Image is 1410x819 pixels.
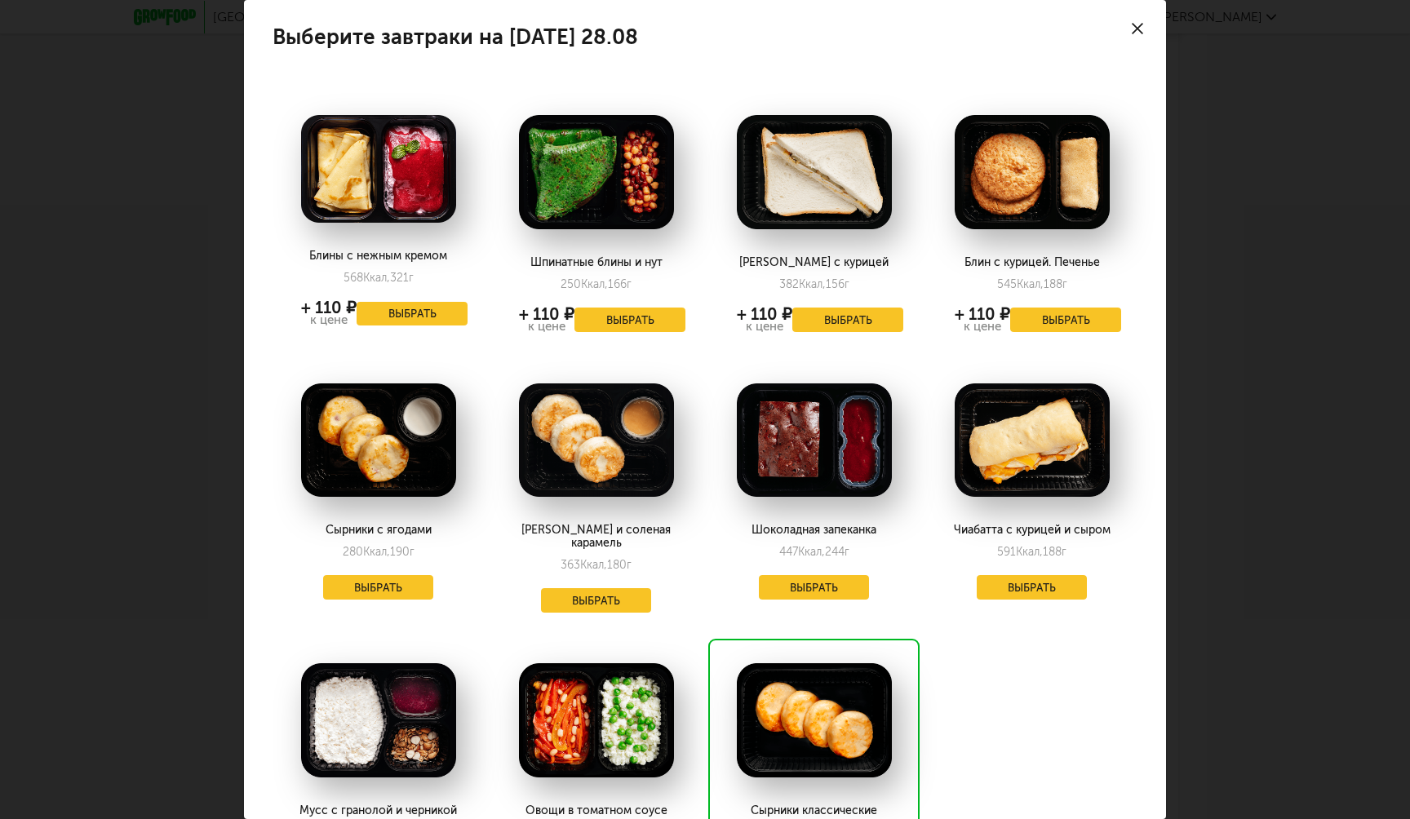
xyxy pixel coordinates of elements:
[627,558,632,572] span: г
[363,545,390,559] span: Ккал,
[737,115,892,229] img: big_Vflctm2eBDXkk70t.png
[323,575,434,600] button: Выбрать
[955,321,1010,333] div: к цене
[779,545,849,559] div: 447 244
[519,383,674,498] img: big_eqx7M5hQj0AiPcM4.png
[955,383,1110,498] img: big_psj8Nh3MtzDMxZNy.png
[410,545,415,559] span: г
[561,558,632,572] div: 363 180
[561,277,632,291] div: 250 166
[519,663,674,777] img: big_mOe8z449M5M7lfOZ.png
[845,277,849,291] span: г
[363,271,390,285] span: Ккал,
[519,321,574,333] div: к цене
[799,277,826,291] span: Ккал,
[627,277,632,291] span: г
[1010,308,1121,332] button: Выбрать
[541,588,652,613] button: Выбрать
[725,256,903,269] div: [PERSON_NAME] с курицей
[344,271,414,285] div: 568 321
[519,115,674,229] img: big_LqmLstlrm6U4DaNX.png
[737,321,792,333] div: к цене
[955,115,1110,229] img: big_1H6WvZbWQIruyNuJ.png
[955,308,1010,321] div: + 110 ₽
[273,29,638,46] h4: Выберите завтраки на [DATE] 28.08
[942,256,1121,269] div: Блин с курицей. Печенье
[301,115,456,223] img: big_48S8iAgLt4s0VwNL.png
[289,250,468,263] div: Блины с нежным кремом
[737,663,892,777] img: big_5rrsDeFsxAwtWuEk.png
[289,804,468,817] div: Мусс с гранолой и черникой
[725,524,903,537] div: Шоколадная запеканка
[580,558,607,572] span: Ккал,
[289,524,468,537] div: Сырники с ягодами
[798,545,825,559] span: Ккал,
[845,545,849,559] span: г
[301,383,456,498] img: big_Oj7558GKmMMoQVCH.png
[779,277,849,291] div: 382 156
[507,256,685,269] div: Шпинатные блины и нут
[301,314,357,326] div: к цене
[507,804,685,817] div: Овощи в томатном соусе
[1017,277,1044,291] span: Ккал,
[507,524,685,550] div: [PERSON_NAME] и соленая карамель
[301,301,357,314] div: + 110 ₽
[997,545,1066,559] div: 591 188
[737,383,892,498] img: big_F601vpJp5Wf4Dgz5.png
[942,524,1121,537] div: Чиабатта с курицей и сыром
[977,575,1088,600] button: Выбрать
[581,277,608,291] span: Ккал,
[409,271,414,285] span: г
[1016,545,1043,559] span: Ккал,
[759,575,870,600] button: Выбрать
[357,302,468,326] button: Выбрать
[737,308,792,321] div: + 110 ₽
[343,545,415,559] div: 280 190
[519,308,574,321] div: + 110 ₽
[792,308,903,332] button: Выбрать
[997,277,1067,291] div: 545 188
[1062,545,1066,559] span: г
[574,308,685,332] button: Выбрать
[725,804,903,817] div: Сырники классические
[1062,277,1067,291] span: г
[301,663,456,777] img: big_oNJ7c1XGuxDSvFDf.png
